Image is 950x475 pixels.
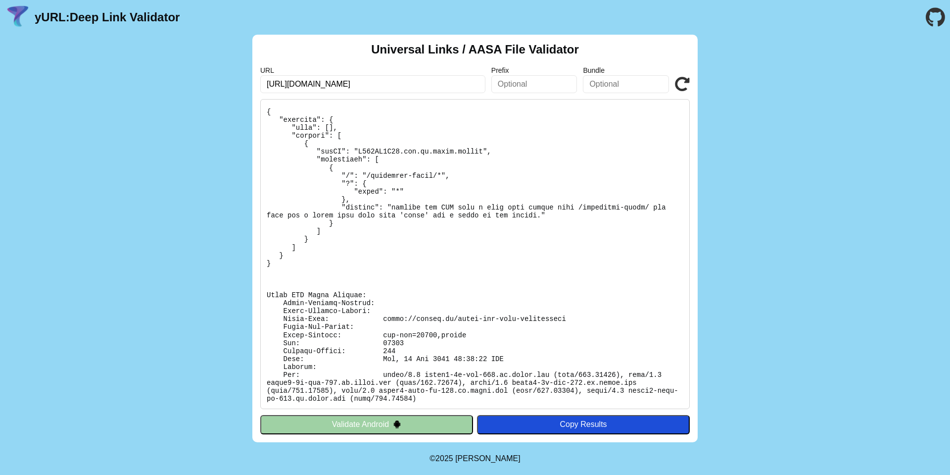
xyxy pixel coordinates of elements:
[260,66,485,74] label: URL
[393,420,401,428] img: droidIcon.svg
[477,415,690,434] button: Copy Results
[260,75,485,93] input: Required
[260,99,690,409] pre: Lorem ipsu do: sitam://consec.ad/elits-doe-temp-incididuntu La Etdolore: Magn Aliquae-admi: [veni...
[455,454,521,463] a: Michael Ibragimchayev's Personal Site
[35,10,180,24] a: yURL:Deep Link Validator
[260,415,473,434] button: Validate Android
[583,75,669,93] input: Optional
[491,66,577,74] label: Prefix
[583,66,669,74] label: Bundle
[5,4,31,30] img: yURL Logo
[491,75,577,93] input: Optional
[482,420,685,429] div: Copy Results
[429,442,520,475] footer: ©
[435,454,453,463] span: 2025
[371,43,579,56] h2: Universal Links / AASA File Validator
